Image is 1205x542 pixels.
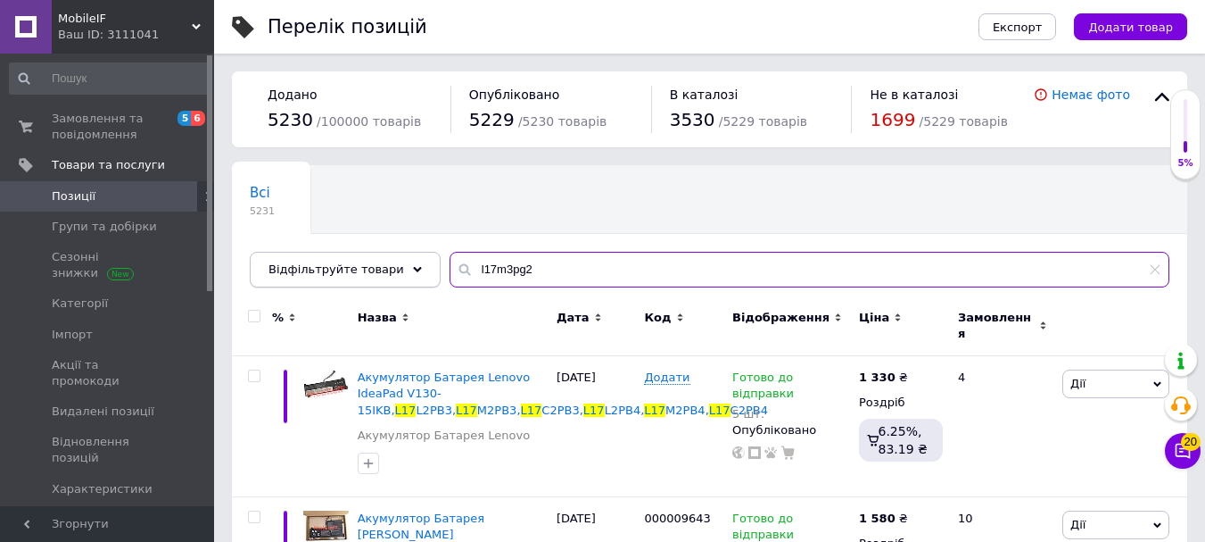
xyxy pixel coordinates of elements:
span: Замовлення [958,310,1035,342]
span: 3530 [670,109,715,130]
span: Експорт [993,21,1043,34]
button: Експорт [978,13,1057,40]
span: / 5229 товарів [719,114,807,129]
span: Категорії [52,296,108,312]
div: 5 шт. [732,407,850,421]
button: Чат з покупцем20 [1165,433,1201,469]
span: Імпорт [52,327,93,343]
span: 6.25%, 83.19 ₴ [878,424,927,456]
span: Дії [1070,518,1085,531]
span: L17 [644,404,665,417]
span: L2PB3, [416,404,456,417]
span: Не в каталозі [870,88,958,102]
div: 5% [1171,157,1200,170]
span: Додано [268,88,317,102]
div: Перелік позицій [268,18,427,37]
span: 5230 [268,109,313,130]
input: Пошук [9,63,210,95]
span: 5229 [469,109,515,130]
span: Назва [358,310,397,326]
input: Пошук по назві позиції, артикулу і пошуковим запитам [450,252,1169,288]
span: M2PB3, [477,404,521,417]
span: 000009643 [644,512,710,525]
span: C2PB4 [730,404,768,417]
span: L17 [395,404,417,417]
span: Відновлення позицій [52,434,165,466]
span: Додати [644,371,689,385]
span: Код [644,310,671,326]
span: Відфільтруйте товари [268,263,404,276]
span: % [272,310,284,326]
span: C2PB3, [541,404,583,417]
span: Готово до відправки [732,371,794,405]
span: M2PB4, [665,404,709,417]
span: Дії [1070,377,1085,390]
span: Видалені позиції [52,404,154,420]
span: Опубліковано [469,88,560,102]
span: L2PB4, [605,404,645,417]
span: / 100000 товарів [317,114,421,129]
span: Позиції [52,188,95,204]
span: Характеристики [52,481,153,497]
a: Немає фото [1052,88,1130,102]
span: Додати товар [1088,21,1173,34]
a: Акумулятор Батарея Lenovo [358,428,530,444]
div: Опубліковано [732,422,850,438]
a: Акумулятор Батарея Lenovo IdeaPad V130-15IKB,L17L2PB3,L17M2PB3,L17C2PB3,L17L2PB4,L17M2PB4,L17C2PB4 [358,371,768,416]
div: 4 [947,356,1058,497]
img: Акумулятор Батарея Lenovo IdeaPad V130-15IKB, L17L2PB3, L17M2PB3, L17C2PB3, L17L2PB4, L17M2PB4, L... [303,370,349,404]
span: MobileIF [58,11,192,27]
span: / 5229 товарів [920,114,1008,129]
span: 5231 [250,204,275,218]
span: 20 [1181,433,1201,451]
span: Товари та послуги [52,157,165,173]
span: 1699 [870,109,915,130]
span: L17 [456,404,477,417]
span: Групи та добірки [52,219,157,235]
span: В каталозі [670,88,739,102]
span: 6 [191,111,205,126]
span: Ціна [859,310,889,326]
div: Ваш ID: 3111041 [58,27,214,43]
b: 1 580 [859,512,895,525]
div: Роздріб [859,395,943,411]
span: / 5230 товарів [518,114,607,129]
span: Відображення [732,310,829,326]
span: L17 [709,404,730,417]
span: Акції та промокоди [52,357,165,389]
span: Дата [557,310,590,326]
span: Всі [250,185,270,201]
div: ₴ [859,370,908,386]
div: ₴ [859,511,908,527]
button: Додати товар [1074,13,1187,40]
div: [DATE] [552,356,640,497]
span: 5 [177,111,192,126]
span: Акумулятор Батарея Lenovo IdeaPad V130-15IKB, [358,371,530,416]
span: Сезонні знижки [52,249,165,281]
span: L17 [521,404,542,417]
span: Замовлення та повідомлення [52,111,165,143]
span: L17 [583,404,605,417]
b: 1 330 [859,371,895,384]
